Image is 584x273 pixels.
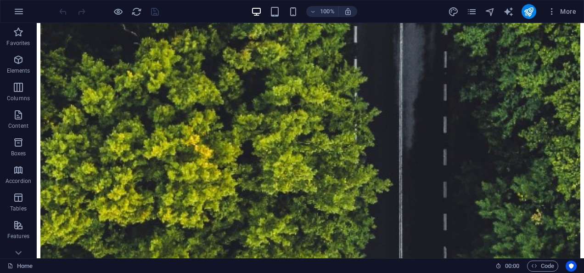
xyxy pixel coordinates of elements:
button: Code [527,261,558,272]
i: AI Writer [503,6,514,17]
p: Elements [7,67,30,74]
h6: Session time [495,261,520,272]
button: 100% [306,6,339,17]
button: text_generator [503,6,514,17]
i: Design (Ctrl+Alt+Y) [448,6,459,17]
p: Content [8,122,28,130]
button: publish [522,4,536,19]
span: : [511,262,513,269]
p: Features [7,233,29,240]
i: Pages (Ctrl+Alt+S) [466,6,477,17]
h6: 100% [320,6,335,17]
button: pages [466,6,477,17]
button: reload [131,6,142,17]
i: Publish [523,6,534,17]
span: 00 00 [505,261,519,272]
i: Navigator [485,6,495,17]
button: More [544,4,580,19]
p: Favorites [6,40,30,47]
a: Click to cancel selection. Double-click to open Pages [7,261,33,272]
button: design [448,6,459,17]
p: Tables [10,205,27,212]
i: On resize automatically adjust zoom level to fit chosen device. [344,7,352,16]
button: navigator [485,6,496,17]
i: Reload page [131,6,142,17]
p: Boxes [11,150,26,157]
button: Usercentrics [566,261,577,272]
p: Columns [7,95,30,102]
span: More [547,7,576,16]
span: Code [531,261,554,272]
button: Click here to leave preview mode and continue editing [112,6,124,17]
p: Accordion [6,177,31,185]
